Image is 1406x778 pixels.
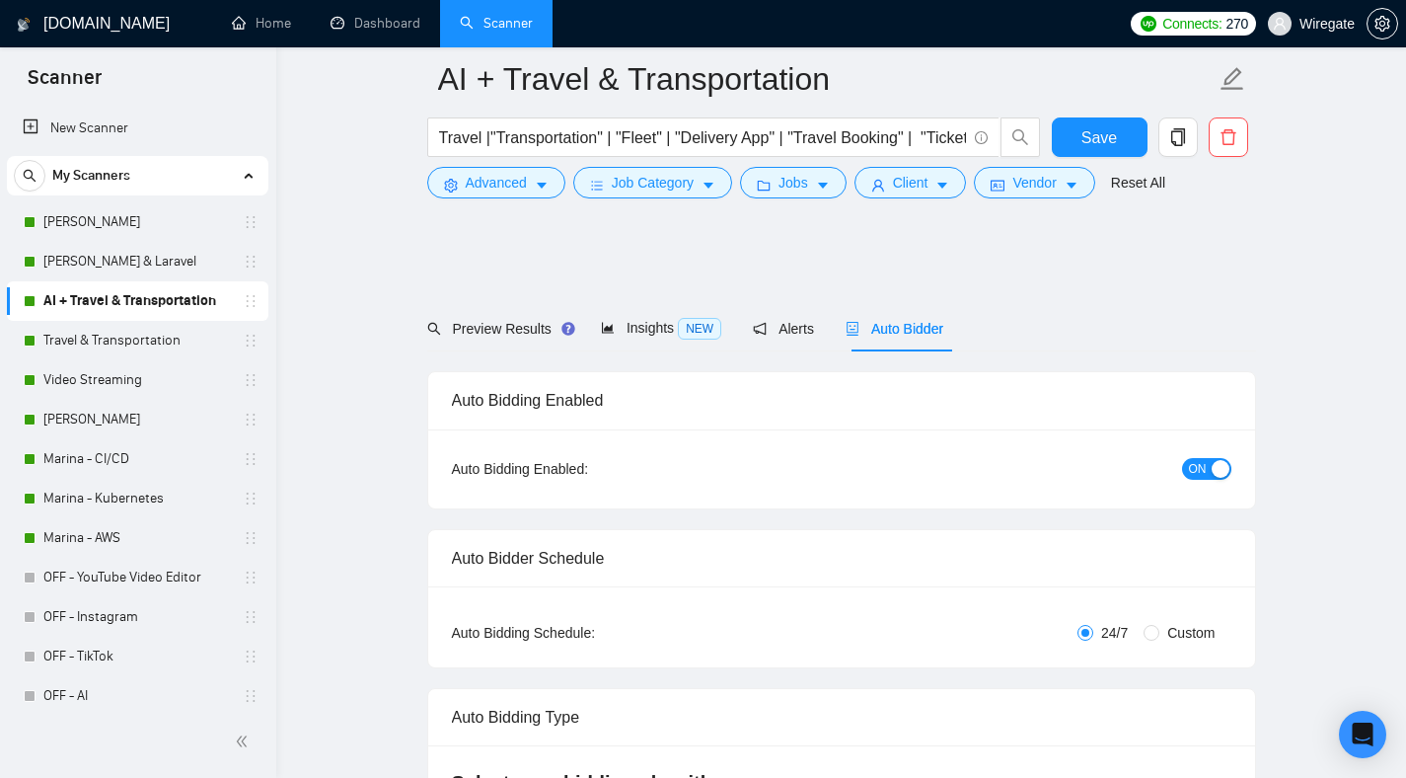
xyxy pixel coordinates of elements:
a: Marina - Kubernetes [43,479,231,518]
span: Connects: [1162,13,1221,35]
button: folderJobscaret-down [740,167,847,198]
span: folder [757,178,771,193]
span: Advanced [466,172,527,194]
span: area-chart [601,321,615,335]
span: notification [753,322,767,336]
a: Travel & Transportation [43,321,231,360]
a: New Scanner [23,109,253,148]
a: [PERSON_NAME] & Laravel [43,242,231,281]
span: holder [243,372,259,388]
div: Auto Bidding Type [452,689,1231,745]
a: AI + Travel & Transportation [43,281,231,321]
span: Preview Results [427,321,569,337]
a: searchScanner [460,15,533,32]
span: ON [1189,458,1207,480]
input: Search Freelance Jobs... [439,125,966,150]
button: search [1000,117,1040,157]
span: double-left [235,732,255,751]
span: Save [1081,125,1117,150]
span: holder [243,570,259,585]
button: setting [1367,8,1398,39]
span: idcard [991,178,1004,193]
img: upwork-logo.png [1141,16,1156,32]
span: copy [1159,128,1197,146]
div: Tooltip anchor [559,320,577,338]
span: holder [243,214,259,230]
span: 270 [1226,13,1248,35]
span: delete [1210,128,1247,146]
span: Auto Bidder [846,321,943,337]
span: info-circle [975,131,988,144]
button: settingAdvancedcaret-down [427,167,565,198]
button: copy [1158,117,1198,157]
a: [PERSON_NAME] [43,400,231,439]
img: logo [17,9,31,40]
span: Insights [601,320,721,336]
span: setting [1368,16,1397,32]
span: holder [243,609,259,625]
span: caret-down [1065,178,1078,193]
span: caret-down [535,178,549,193]
button: search [14,160,45,192]
span: search [427,322,441,336]
span: caret-down [816,178,830,193]
span: user [1273,17,1287,31]
a: dashboardDashboard [331,15,420,32]
a: Video Streaming [43,360,231,400]
div: Auto Bidding Schedule: [452,622,711,644]
span: Jobs [778,172,808,194]
a: setting [1367,16,1398,32]
span: holder [243,530,259,546]
span: 24/7 [1093,622,1136,644]
a: Marina - CI/CD [43,439,231,479]
span: NEW [678,318,721,340]
div: Auto Bidder Schedule [452,530,1231,586]
li: New Scanner [7,109,268,148]
div: Open Intercom Messenger [1339,711,1386,758]
span: holder [243,649,259,664]
button: barsJob Categorycaret-down [573,167,732,198]
a: [PERSON_NAME] [43,202,231,242]
span: caret-down [702,178,715,193]
span: holder [243,412,259,428]
span: Alerts [753,321,814,337]
span: search [1001,128,1039,146]
span: Job Category [612,172,694,194]
span: holder [243,491,259,506]
a: OFF - Instagram [43,597,231,637]
span: bars [590,178,604,193]
button: delete [1209,117,1248,157]
span: setting [444,178,458,193]
button: Save [1052,117,1147,157]
a: Marina - AWS [43,518,231,558]
span: caret-down [935,178,949,193]
button: idcardVendorcaret-down [974,167,1094,198]
span: My Scanners [52,156,130,195]
span: user [871,178,885,193]
span: holder [243,293,259,309]
div: Auto Bidding Enabled: [452,458,711,480]
span: Custom [1159,622,1222,644]
input: Scanner name... [438,54,1216,104]
a: Reset All [1111,172,1165,194]
span: search [15,169,44,183]
span: robot [846,322,859,336]
a: homeHome [232,15,291,32]
span: Client [893,172,928,194]
span: holder [243,451,259,467]
span: holder [243,688,259,704]
a: OFF - TikTok [43,637,231,676]
a: OFF - YouTube Video Editor [43,558,231,597]
span: holder [243,254,259,270]
span: Vendor [1012,172,1056,194]
span: edit [1220,66,1245,92]
span: Scanner [12,63,117,105]
a: OFF - AI [43,676,231,716]
button: userClientcaret-down [854,167,967,198]
div: Auto Bidding Enabled [452,372,1231,428]
span: holder [243,333,259,349]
